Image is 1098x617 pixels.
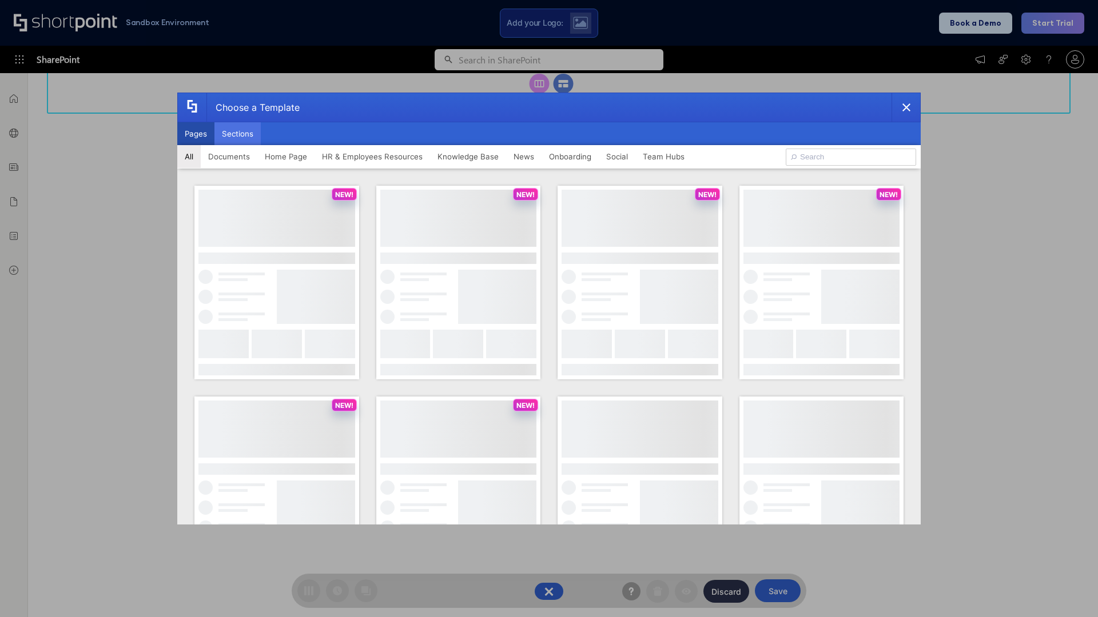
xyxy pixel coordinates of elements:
p: NEW! [516,190,535,199]
button: Sections [214,122,261,145]
button: HR & Employees Resources [315,145,430,168]
iframe: Chat Widget [892,484,1098,617]
p: NEW! [516,401,535,410]
button: Onboarding [542,145,599,168]
button: Social [599,145,635,168]
button: Knowledge Base [430,145,506,168]
button: News [506,145,542,168]
button: Pages [177,122,214,145]
button: Team Hubs [635,145,692,168]
button: Home Page [257,145,315,168]
p: NEW! [698,190,717,199]
div: template selector [177,93,921,524]
input: Search [786,149,916,166]
p: NEW! [880,190,898,199]
button: Documents [201,145,257,168]
div: Choose a Template [206,93,300,122]
p: NEW! [335,190,353,199]
p: NEW! [335,401,353,410]
button: All [177,145,201,168]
